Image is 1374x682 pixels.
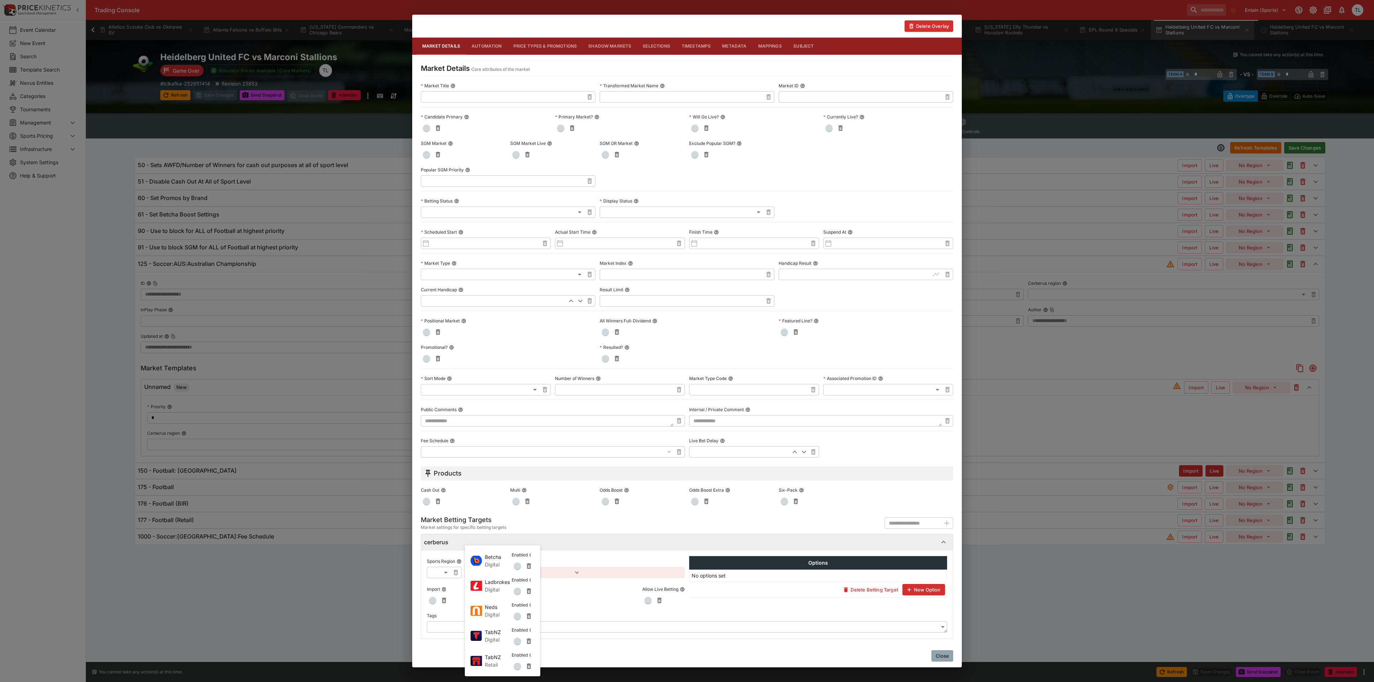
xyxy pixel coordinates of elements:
p: Retail [485,661,512,668]
button: Enabled [529,603,534,608]
button: Enabled [529,653,534,658]
span: Neds [485,603,512,611]
p: Digital [485,561,512,568]
img: optKey [471,581,482,591]
p: Digital [485,586,512,593]
button: Enabled [529,628,534,633]
img: optKey [471,606,482,616]
img: optKey [471,631,482,641]
p: Enabled [512,552,528,558]
p: Digital [485,611,512,618]
span: TabNZ [485,653,512,661]
p: Enabled [512,602,528,608]
p: Enabled [512,652,528,658]
span: Betcha [485,553,512,561]
p: Enabled [512,577,528,583]
p: Enabled [512,627,528,633]
span: TabNZ [485,628,512,636]
span: Ladbrokes [485,578,512,586]
img: optKey [471,556,482,566]
img: optKey [471,656,482,666]
button: Enabled [529,578,534,583]
button: Enabled [529,552,534,557]
p: Digital [485,636,512,643]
